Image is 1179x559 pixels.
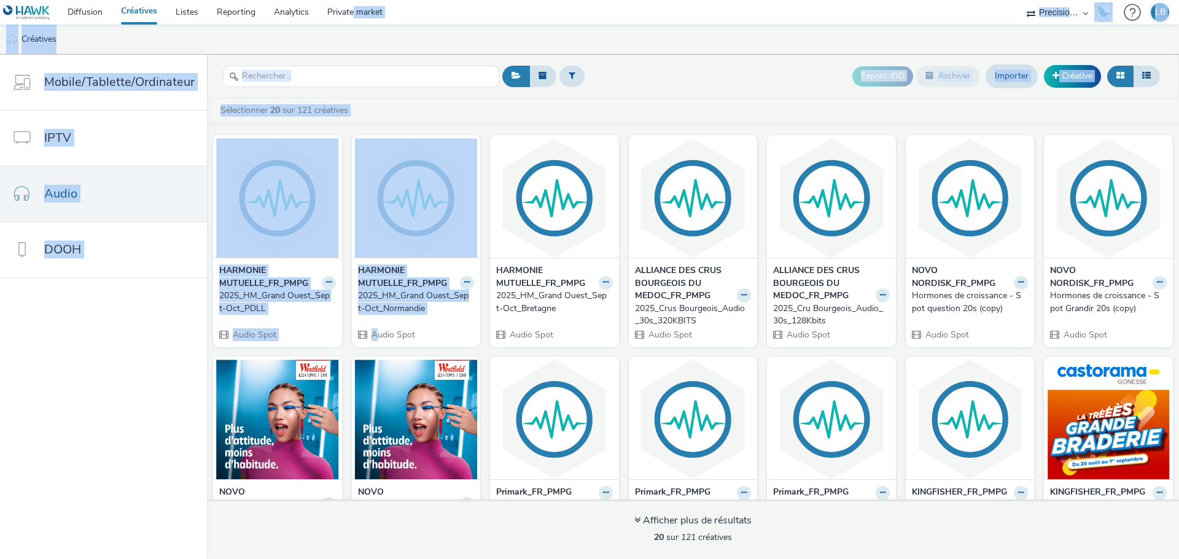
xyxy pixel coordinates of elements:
div: 2025_Crus Bourgeois_Audio_30s_320KBITS [635,303,747,328]
strong: 20 [654,531,664,543]
span: IPTV [44,129,71,147]
strong: HARMONIE MUTUELLE_FR_PMPG [496,264,596,290]
span: Audio Spot [1062,329,1107,341]
div: Hormones de croissance - Spot question 20s (copy) [912,290,1024,315]
strong: NOVO NORDISK_FR_PMPG [1050,264,1150,290]
a: Hormones de croissance - Spot Grandir 20s (copy) [1050,290,1167,315]
img: 2025_Audio20s_Ouverture Primark Caen visual [632,360,755,479]
strong: KINGFISHER_FR_PMPG [912,486,1007,500]
img: 2025_Audio20s_Ouverture Primark Montpellier visual [770,360,893,479]
img: 2025_Cru Bourgeois_Audio_30s_128Kbits visual [770,138,893,258]
img: 2025_HM_Grand Ouest_Sept-Oct_Bretagne visual [493,138,616,258]
span: Audio [44,185,77,202]
span: Audio Spot [508,329,553,341]
input: Rechercher... [223,66,499,87]
div: Hormones de croissance - Spot Grandir 20s (copy) [1050,290,1162,315]
strong: 20 [270,104,280,116]
strong: HARMONIE MUTUELLE_FR_PMPG [358,264,457,290]
a: 2025_HM_Grand Ouest_Sept-Oct_Bretagne [496,290,613,315]
img: AE_2025_KINGFISHER_FR_Castorama Gonesse_Créa_1 (copy) visual [909,360,1032,479]
span: Audio Spot [785,329,830,341]
strong: NOVO NORDISK_FR_PMPG [912,264,1011,290]
a: Sélectionner sur 121 créatives [219,104,353,116]
a: 2025_HM_Grand Ouest_Sept-Oct_PDLL [219,290,336,315]
strong: Primark_FR_PMPG [635,486,710,500]
img: Hawk Academy [1094,2,1113,22]
span: Audio Spot [232,329,276,341]
img: 2025_Crus Bourgeois_Audio_30s_320KBITS visual [632,138,755,258]
strong: KINGFISHER_FR_PMPG [1050,486,1145,500]
img: Hormones de croissance - Spot question 20s (copy) visual [909,138,1032,258]
a: Hawk Academy [1094,2,1118,22]
strong: NOVO NORDISK_FR_PMPG [358,486,457,511]
a: Créative [1044,65,1101,87]
a: 2025_HM_Grand Ouest_Sept-Oct_Normandie [358,290,475,315]
div: 2025_HM_Grand Ouest_Sept-Oct_Bretagne [496,290,608,315]
a: 2025_Cru Bourgeois_Audio_30s_128Kbits [773,303,890,328]
strong: ALLIANCE DES CRUS BOURGEOIS DU MEDOC_FR_PMPG [635,264,734,302]
strong: Primark_FR_PMPG [496,486,572,500]
div: 2025_Cru Bourgeois_Audio_30s_128Kbits [773,303,885,328]
span: DOOH [44,241,81,258]
button: Export d'ID [852,66,913,86]
img: audio [6,34,18,46]
div: LB [1155,3,1165,21]
button: Grille [1107,66,1134,87]
span: Mobile/Tablette/Ordinateur [44,73,195,91]
a: Hormones de croissance - Spot question 20s (copy) [912,290,1029,315]
a: Importer [986,64,1038,88]
button: Archiver [916,66,979,87]
img: AE_2025_KINGFISHER_FR_Castorama Gonesse_Créa_1 visual [1047,360,1170,479]
img: Hormones de croissance - Spot question 20s visual [355,360,478,479]
img: Hormones de croissance - Spot Grandir 20s visual [216,360,339,479]
span: sur 121 créatives [654,531,732,543]
strong: ALLIANCE DES CRUS BOURGEOIS DU MEDOC_FR_PMPG [773,264,873,302]
div: Afficher plus de résultats [634,514,752,528]
img: Hormones de croissance - Spot Grandir 20s (copy) visual [1047,138,1170,258]
strong: NOVO NORDISK_FR_PMPG [219,486,319,511]
a: 2025_Crus Bourgeois_Audio_30s_320KBITS [635,303,752,328]
span: Audio Spot [647,329,692,341]
div: 2025_HM_Grand Ouest_Sept-Oct_Normandie [358,290,470,315]
strong: Primark_FR_PMPG [773,486,849,500]
span: Audio Spot [924,329,969,341]
img: 2025_Audio20s_Post-Ouverture Primark Caen visual [493,360,616,479]
div: 2025_HM_Grand Ouest_Sept-Oct_PDLL [219,290,331,315]
span: Audio Spot [370,329,415,341]
img: 2025_HM_Grand Ouest_Sept-Oct_PDLL visual [216,138,339,258]
strong: HARMONIE MUTUELLE_FR_PMPG [219,264,319,290]
img: 2025_HM_Grand Ouest_Sept-Oct_Normandie visual [355,138,478,258]
img: undefined Logo [3,5,50,20]
button: Liste [1133,66,1160,87]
